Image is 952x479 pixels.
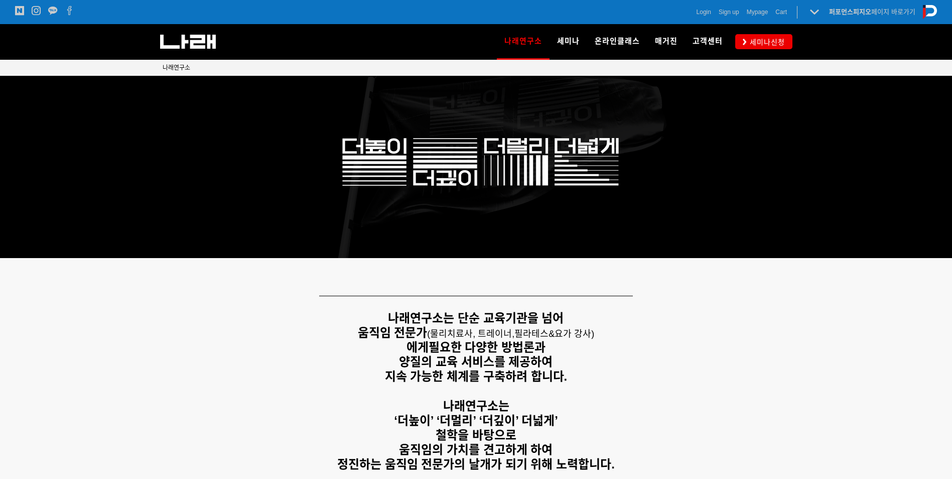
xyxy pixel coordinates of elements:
[595,37,640,46] span: 온라인클래스
[504,33,542,49] span: 나래연구소
[430,329,514,339] span: 물리치료사, 트레이너,
[719,7,739,17] a: Sign up
[685,24,730,59] a: 고객센터
[436,428,516,442] strong: 철학을 바탕으로
[514,329,594,339] span: 필라테스&요가 강사)
[406,340,429,354] strong: 에게
[388,311,564,325] strong: 나래연구소는 단순 교육기관을 넘어
[647,24,685,59] a: 매거진
[550,24,587,59] a: 세미나
[163,63,190,73] a: 나래연구소
[735,34,792,49] a: 세미나신청
[775,7,787,17] a: Cart
[697,7,711,17] a: Login
[557,37,580,46] span: 세미나
[163,64,190,71] span: 나래연구소
[443,399,509,413] strong: 나래연구소는
[358,326,428,339] strong: 움직임 전문가
[747,37,785,47] span: 세미나신청
[829,8,871,16] strong: 퍼포먼스피지오
[399,443,553,456] strong: 움직임의 가치를 견고하게 하여
[427,329,514,339] span: (
[497,24,550,59] a: 나래연구소
[337,457,615,471] strong: 정진하는 움직임 전문가의 날개가 되기 위해 노력합니다.
[394,414,558,427] strong: ‘더높이’ ‘더멀리’ ‘더깊이’ 더넓게’
[693,37,723,46] span: 고객센터
[399,355,553,369] strong: 양질의 교육 서비스를 제공하여
[655,37,677,46] span: 매거진
[385,370,567,383] strong: 지속 가능한 체계를 구축하려 합니다.
[747,7,768,17] a: Mypage
[587,24,647,59] a: 온라인클래스
[429,340,546,354] strong: 필요한 다양한 방법론과
[829,8,915,16] a: 퍼포먼스피지오페이지 바로가기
